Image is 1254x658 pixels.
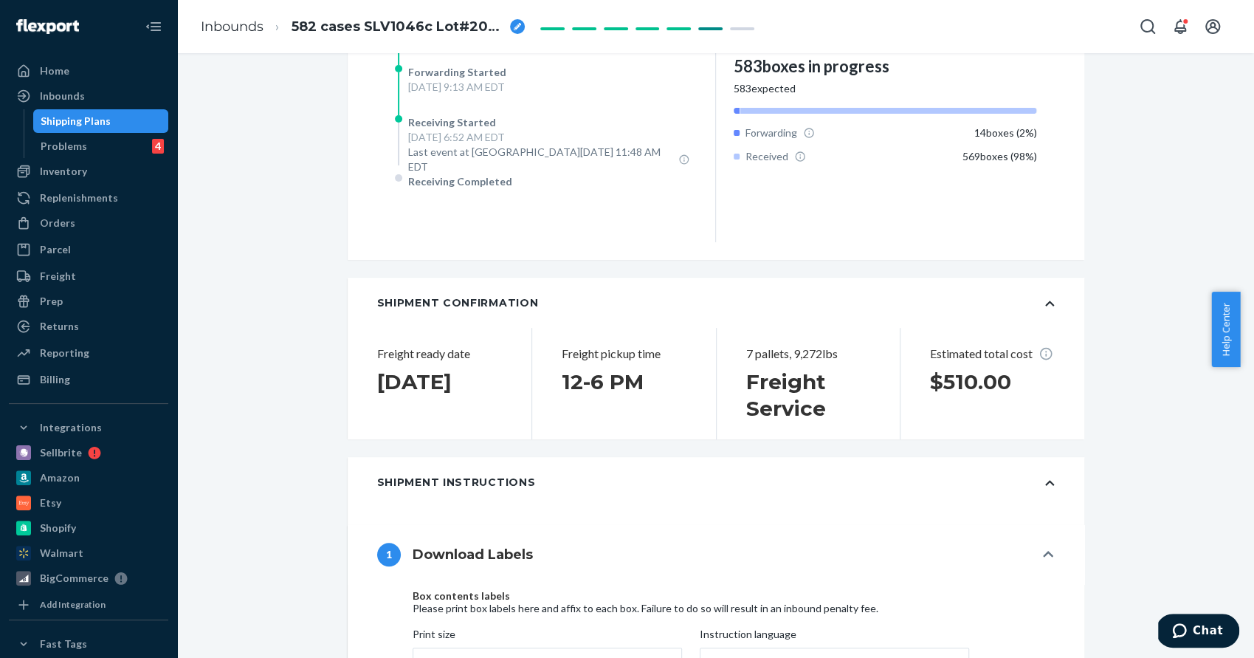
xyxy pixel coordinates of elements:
[413,627,455,648] span: Print size
[40,445,82,460] div: Sellbrite
[930,369,1055,395] h1: $510.00
[40,242,71,257] div: Parcel
[40,637,87,651] div: Fast Tags
[408,145,673,174] span: Last event at [GEOGRAPHIC_DATA][DATE] 11:48 AM EDT
[377,295,539,310] div: Shipment Confirmation
[734,81,1037,96] div: 583 expected
[40,216,75,230] div: Orders
[139,12,168,41] button: Close Navigation
[292,18,504,37] span: 582 cases SLV1046c Lot#20117 (PO#1123)Knowingly Nice Dugong_PU?
[408,66,506,78] span: Forwarding Started
[9,211,168,235] a: Orders
[40,470,80,485] div: Amazon
[40,420,102,435] div: Integrations
[9,516,168,540] a: Shopify
[1198,12,1227,41] button: Open account menu
[746,346,871,363] p: 7 pallets, 9,272lbs
[377,369,503,395] h1: [DATE]
[562,346,686,363] p: Freight pickup time
[408,80,506,95] div: [DATE] 9:13 AM EDT
[40,164,87,179] div: Inventory
[9,238,168,261] a: Parcel
[9,566,168,590] a: BigCommerce
[33,109,169,133] a: Shipping Plans
[9,264,168,288] a: Freight
[408,175,512,188] span: Receiving Completed
[930,346,1055,363] p: Estimated total cost
[9,541,168,565] a: Walmart
[40,598,106,611] div: Add Integration
[40,191,118,205] div: Replenishments
[9,289,168,313] a: Prep
[1158,614,1239,651] iframe: Opens a widget where you can chat to one of our agents
[41,114,111,128] div: Shipping Plans
[16,19,79,34] img: Flexport logo
[40,64,69,78] div: Home
[9,315,168,338] a: Returns
[40,546,83,561] div: Walmart
[201,18,263,35] a: Inbounds
[734,126,815,140] div: Forwarding
[734,55,1037,78] div: 583 boxes in progress
[9,466,168,490] a: Amazon
[40,521,76,535] div: Shopify
[348,525,1084,584] button: 1Download Labels
[1165,12,1195,41] button: Open notifications
[562,369,686,395] h1: 12 - 6 PM
[40,269,76,284] div: Freight
[40,89,85,103] div: Inbounds
[9,160,168,183] a: Inventory
[40,294,63,309] div: Prep
[189,5,537,49] ol: breadcrumbs
[40,496,61,510] div: Etsy
[413,590,990,601] h4: Box contents labels
[9,59,168,83] a: Home
[9,416,168,439] button: Integrations
[9,186,168,210] a: Replenishments
[40,346,89,360] div: Reporting
[746,369,871,422] h1: Freight Service
[9,368,168,391] a: Billing
[9,341,168,365] a: Reporting
[413,601,990,616] div: Please print box labels here and affix to each box. Failure to do so will result in an inbound pe...
[9,441,168,465] a: Sellbrite
[377,543,401,566] div: 1
[40,319,79,334] div: Returns
[40,372,70,387] div: Billing
[1133,12,1162,41] button: Open Search Box
[734,149,806,164] div: Received
[974,126,1037,140] div: 14 boxes ( 2 %)
[9,491,168,515] a: Etsy
[377,475,536,490] div: Shipment Instructions
[152,139,164,154] div: 4
[1211,292,1240,367] button: Help Center
[962,149,1037,164] div: 569 boxes ( 98 %)
[9,84,168,108] a: Inbounds
[41,139,87,154] div: Problems
[377,346,503,363] p: Freight ready date
[408,130,690,145] div: [DATE] 6:52 AM EDT
[700,627,796,648] span: Instruction language
[408,116,496,128] span: Receiving Started
[9,596,168,614] a: Add Integration
[413,545,533,564] h4: Download Labels
[33,134,169,158] a: Problems4
[40,571,108,586] div: BigCommerce
[9,632,168,656] button: Fast Tags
